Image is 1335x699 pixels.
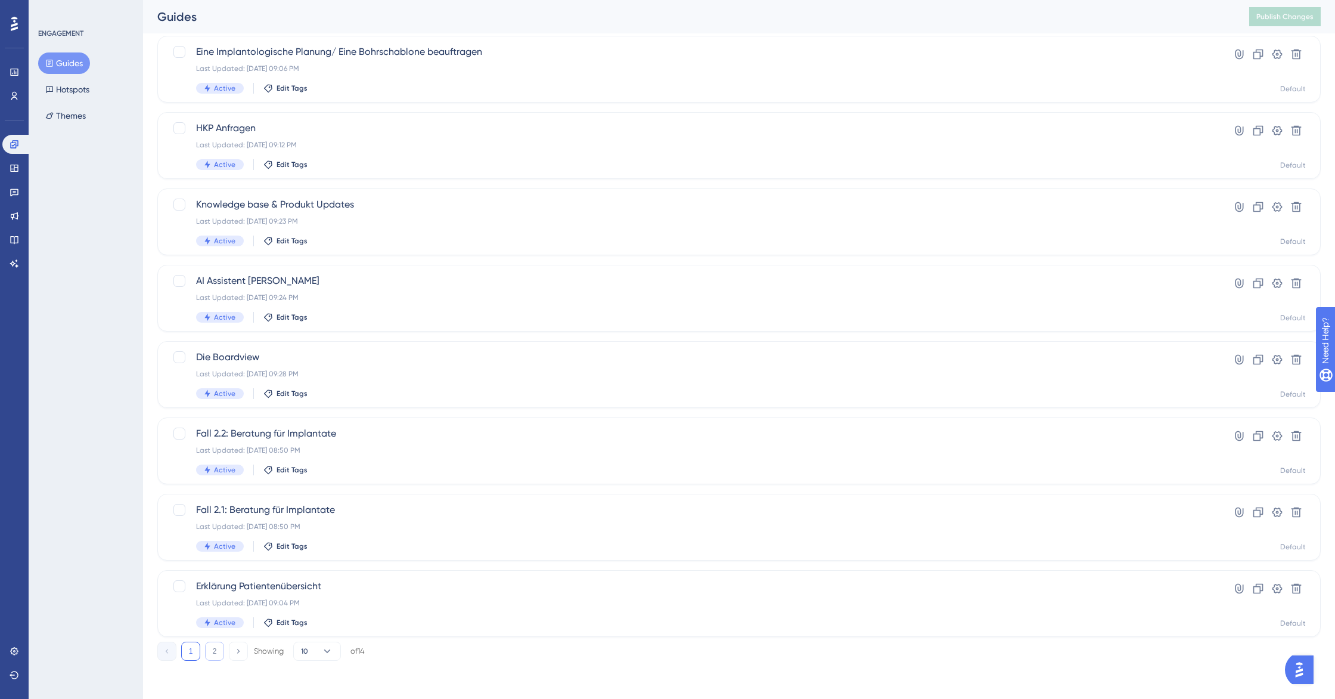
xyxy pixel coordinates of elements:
iframe: UserGuiding AI Assistant Launcher [1285,652,1321,688]
div: of 14 [350,646,365,657]
div: Last Updated: [DATE] 09:24 PM [196,293,1187,302]
div: Last Updated: [DATE] 09:23 PM [196,216,1187,226]
button: Edit Tags [263,618,308,627]
span: Fall 2.1: Beratung für Implantate [196,503,1187,517]
div: Default [1280,237,1306,246]
span: Edit Tags [277,83,308,93]
span: Eine Implantologische Planung/ Eine Bohrschablone beauftragen [196,45,1187,59]
div: Last Updated: [DATE] 09:06 PM [196,64,1187,73]
button: Edit Tags [263,236,308,246]
div: Showing [254,646,284,657]
button: Edit Tags [263,389,308,398]
div: ENGAGEMENT [38,29,83,38]
span: Edit Tags [277,236,308,246]
button: Themes [38,105,93,126]
div: Default [1280,313,1306,323]
button: Edit Tags [263,313,308,322]
div: Guides [157,8,1219,25]
div: Default [1280,466,1306,475]
span: Edit Tags [277,160,308,169]
span: HKP Anfragen [196,121,1187,135]
span: Active [214,465,235,475]
button: Edit Tags [263,542,308,551]
span: Edit Tags [277,313,308,322]
div: Last Updated: [DATE] 09:12 PM [196,140,1187,150]
span: Publish Changes [1256,12,1314,21]
span: Die Boardview [196,350,1187,364]
span: AI Assistent [PERSON_NAME] [196,274,1187,288]
div: Last Updated: [DATE] 09:04 PM [196,598,1187,608]
button: Edit Tags [263,160,308,169]
span: Active [214,160,235,169]
span: Active [214,389,235,398]
button: Guides [38,52,90,74]
div: Last Updated: [DATE] 09:28 PM [196,369,1187,379]
div: Default [1280,160,1306,170]
div: Default [1280,618,1306,628]
div: Last Updated: [DATE] 08:50 PM [196,522,1187,531]
button: Edit Tags [263,83,308,93]
span: Edit Tags [277,389,308,398]
span: Fall 2.2: Beratung für Implantate [196,426,1187,441]
div: Default [1280,542,1306,552]
button: Edit Tags [263,465,308,475]
span: Edit Tags [277,618,308,627]
button: 10 [293,642,341,661]
span: Active [214,618,235,627]
button: Publish Changes [1249,7,1321,26]
button: 1 [181,642,200,661]
span: Edit Tags [277,542,308,551]
span: 10 [301,647,308,656]
span: Active [214,313,235,322]
div: Last Updated: [DATE] 08:50 PM [196,446,1187,455]
button: Hotspots [38,79,97,100]
span: Active [214,542,235,551]
div: Default [1280,389,1306,399]
span: Edit Tags [277,465,308,475]
span: Need Help? [28,3,74,17]
div: Default [1280,84,1306,94]
span: Knowledge base & Produkt Updates [196,197,1187,212]
button: 2 [205,642,224,661]
span: Erklärung Patientenübersicht [196,579,1187,593]
span: Active [214,236,235,246]
span: Active [214,83,235,93]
